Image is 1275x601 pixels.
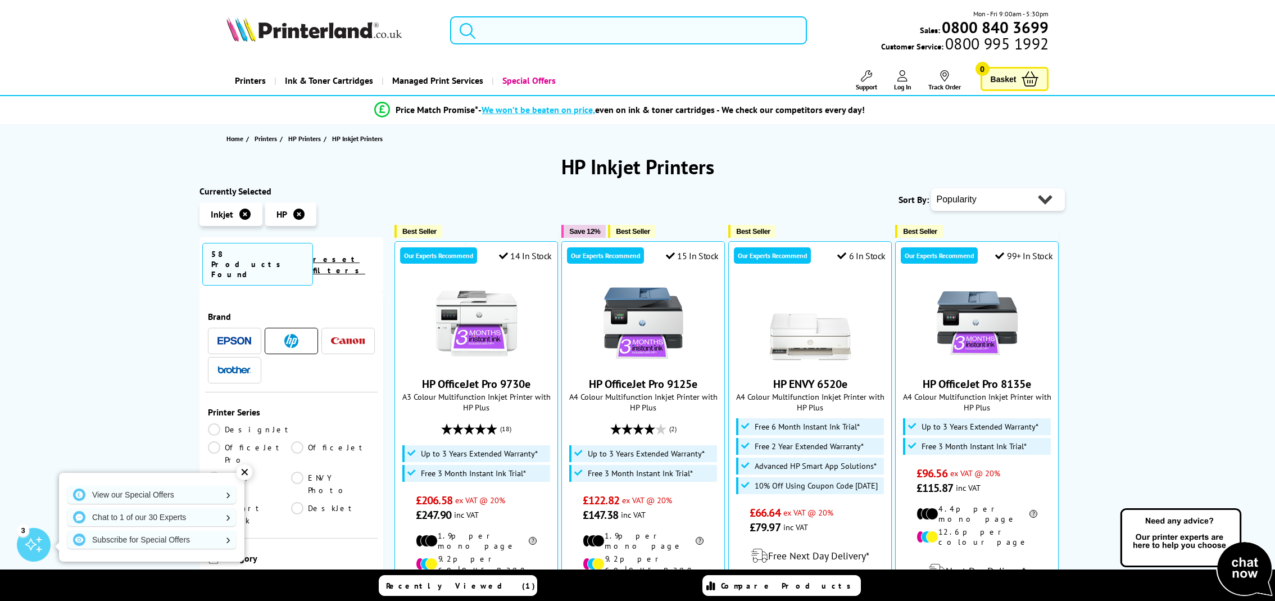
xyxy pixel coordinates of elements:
[421,469,526,478] span: Free 3 Month Instant Ink Trial*
[208,311,375,322] span: Brand
[669,418,677,440] span: (2)
[217,334,251,348] a: Epson
[901,391,1052,413] span: A4 Colour Multifunction Inkjet Printer with HP Plus
[255,133,280,144] a: Printers
[217,363,251,377] a: Brother
[208,423,293,436] a: DesignJet
[434,356,519,368] a: HP OfficeJet Pro 9730e
[217,366,251,374] img: Brother
[895,225,943,238] button: Best Seller
[622,495,672,505] span: ex VAT @ 20%
[975,62,990,76] span: 0
[583,531,704,551] li: 1.9p per mono page
[768,356,852,368] a: HP ENVY 6520e
[313,254,365,275] a: reset filters
[332,134,383,143] span: HP Inkjet Printers
[226,133,246,144] a: Home
[940,22,1049,33] a: 0800 840 3699
[255,133,277,144] span: Printers
[894,83,911,91] span: Log In
[226,17,436,44] a: Printerland Logo
[492,66,564,95] a: Special Offers
[208,406,375,418] span: Printer Series
[67,486,236,504] a: View our Special Offers
[588,469,693,478] span: Free 3 Month Instant Ink Trial*
[920,25,940,35] span: Sales:
[291,441,375,466] a: OfficeJet
[956,482,981,493] span: inc VAT
[237,464,252,480] div: ✕
[881,38,1049,52] span: Customer Service:
[901,555,1052,587] div: modal_delivery
[421,449,538,458] span: Up to 3 Years Extended Warranty*
[208,502,292,527] a: Smart Tank
[583,493,619,508] span: £122.82
[702,575,861,596] a: Compare Products
[568,391,719,413] span: A4 Colour Multifunction Inkjet Printer with HP Plus
[856,83,877,91] span: Support
[837,250,886,261] div: 6 In Stock
[935,356,1019,368] a: HP OfficeJet Pro 8135e
[734,391,886,413] span: A4 Colour Multifunction Inkjet Printer with HP Plus
[901,247,978,264] div: Our Experts Recommend
[386,581,536,591] span: Recently Viewed (1)
[783,507,833,518] span: ex VAT @ 20%
[755,442,864,451] span: Free 2 Year Extended Warranty*
[768,281,852,365] img: HP ENVY 6520e
[942,17,1049,38] b: 0800 840 3699
[755,422,860,431] span: Free 6 Month Instant Ink Trial*
[400,247,477,264] div: Our Experts Recommend
[755,481,878,490] span: 10% Off Using Coupon Code [DATE]
[903,227,937,236] span: Best Seller
[616,227,650,236] span: Best Seller
[194,100,1046,120] li: modal_Promise
[583,554,704,574] li: 9.2p per colour page
[211,209,233,220] span: Inkjet
[416,554,537,574] li: 9.2p per colour page
[500,418,511,440] span: (18)
[455,495,505,505] span: ex VAT @ 20%
[583,508,618,522] span: £147.38
[434,281,519,365] img: HP OfficeJet Pro 9730e
[608,225,656,238] button: Best Seller
[288,133,321,144] span: HP Printers
[396,104,478,115] span: Price Match Promise*
[382,66,492,95] a: Managed Print Services
[288,133,324,144] a: HP Printers
[589,377,697,391] a: HP OfficeJet Pro 9125e
[291,472,375,496] a: ENVY Photo
[454,509,479,520] span: inc VAT
[916,481,953,495] span: £115.87
[783,522,808,532] span: inc VAT
[416,531,537,551] li: 1.9p per mono page
[402,227,437,236] span: Best Seller
[284,334,298,348] img: HP
[208,472,292,496] a: ENVY
[922,422,1038,431] span: Up to 3 Years Extended Warranty*
[894,70,911,91] a: Log In
[394,225,442,238] button: Best Seller
[478,104,865,115] div: - even on ink & toner cartridges - We check our competitors every day!
[950,468,1000,478] span: ex VAT @ 20%
[331,334,365,348] a: Canon
[199,186,384,197] div: Currently Selected
[226,17,402,42] img: Printerland Logo
[922,442,1027,451] span: Free 3 Month Instant Ink Trial*
[1118,507,1275,599] img: Open Live Chat window
[750,505,781,520] span: £66.64
[499,250,552,261] div: 14 In Stock
[973,8,1049,19] span: Mon - Fri 9:00am - 5:30pm
[734,247,811,264] div: Our Experts Recommend
[199,153,1076,180] h1: HP Inkjet Printers
[666,250,719,261] div: 15 In Stock
[916,527,1037,547] li: 12.6p per colour page
[928,70,961,91] a: Track Order
[728,225,776,238] button: Best Seller
[601,281,686,365] img: HP OfficeJet Pro 9125e
[17,524,29,536] div: 3
[621,509,646,520] span: inc VAT
[755,462,877,471] span: Advanced HP Smart App Solutions*
[67,531,236,549] a: Subscribe for Special Offers
[416,508,451,522] span: £247.90
[401,391,552,413] span: A3 Colour Multifunction Inkjet Printer with HP Plus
